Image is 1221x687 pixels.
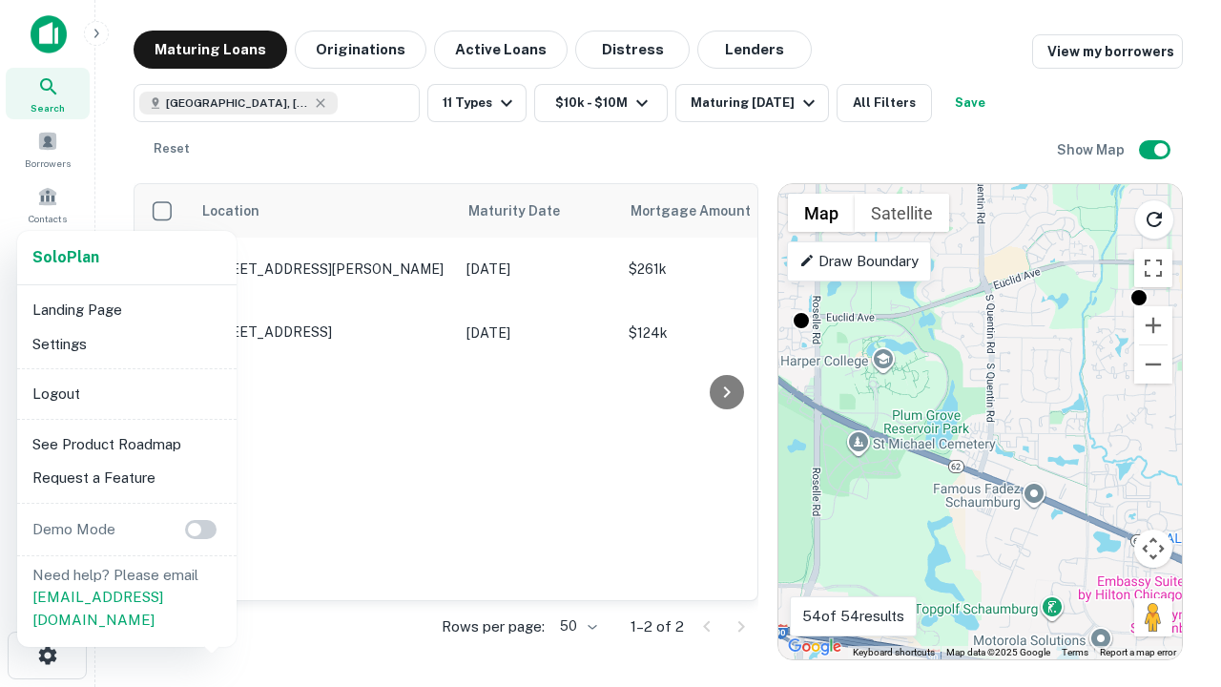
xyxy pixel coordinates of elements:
li: See Product Roadmap [25,427,229,462]
li: Landing Page [25,293,229,327]
p: Demo Mode [25,518,123,541]
strong: Solo Plan [32,248,99,266]
a: [EMAIL_ADDRESS][DOMAIN_NAME] [32,589,163,628]
li: Request a Feature [25,461,229,495]
p: Need help? Please email [32,564,221,632]
li: Logout [25,377,229,411]
a: SoloPlan [32,246,99,269]
li: Settings [25,327,229,362]
iframe: Chat Widget [1126,473,1221,565]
